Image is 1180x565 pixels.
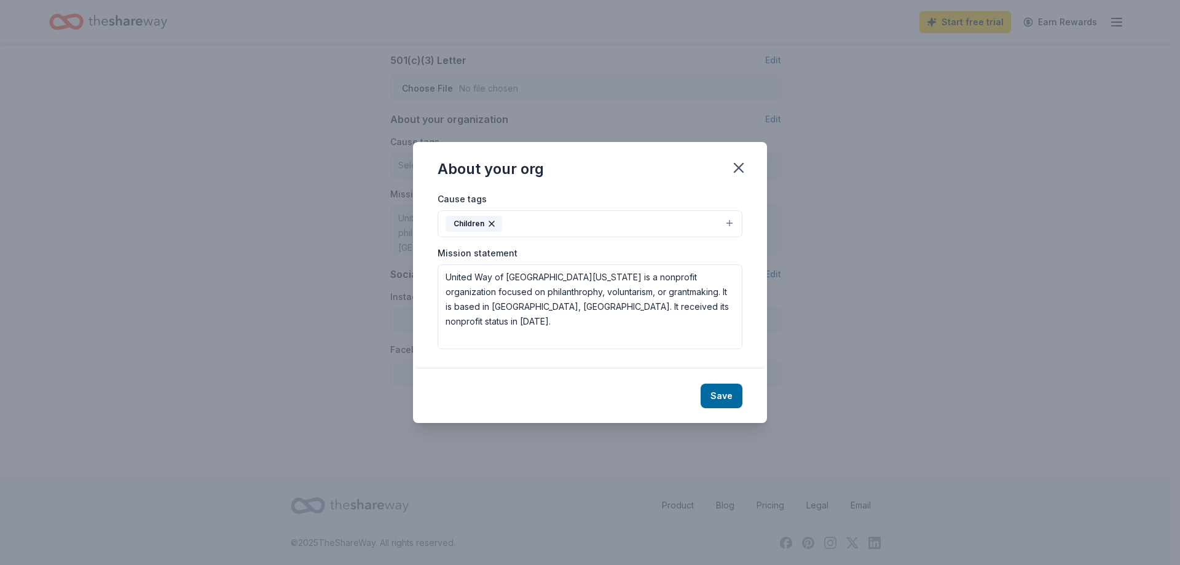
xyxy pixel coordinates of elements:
[438,210,742,237] button: Children
[438,247,517,259] label: Mission statement
[438,159,544,179] div: About your org
[446,216,502,232] div: Children
[438,193,487,205] label: Cause tags
[701,384,742,408] button: Save
[438,264,742,349] textarea: United Way of [GEOGRAPHIC_DATA][US_STATE] is a nonprofit organization focused on philanthrophy, v...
